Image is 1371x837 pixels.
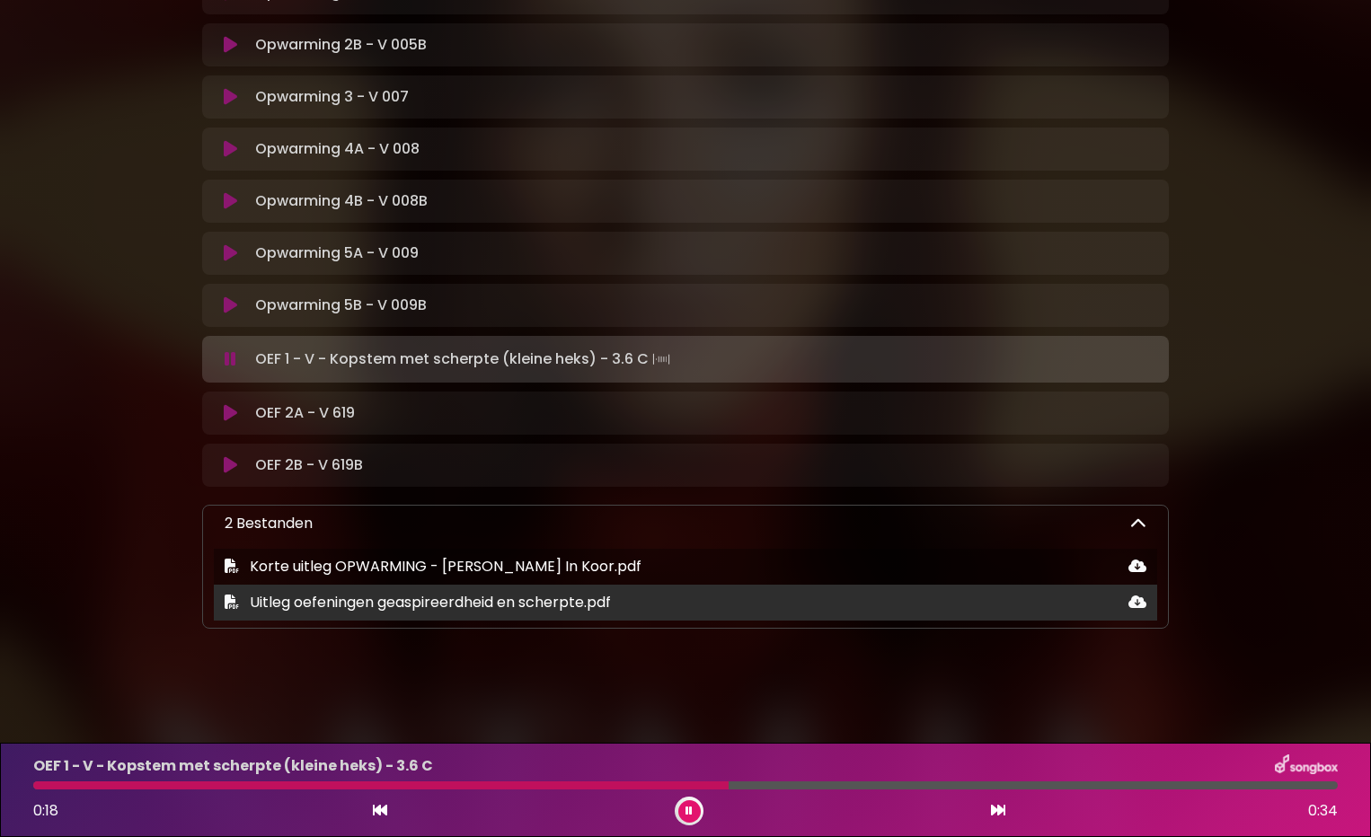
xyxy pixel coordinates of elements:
font: Opwarming 4A - V 008 [255,138,420,160]
span: Korte uitleg OPWARMING - [PERSON_NAME] In Koor.pdf [250,556,641,577]
font: Opwarming 3 - V 007 [255,86,409,108]
font: OEF 2A - V 619 [255,402,355,424]
img: waveform4.gif [649,347,674,372]
font: Opwarming 5B - V 009B [255,295,427,316]
font: Opwarming 4B - V 008B [255,190,428,212]
font: OEF 2B - V 619B [255,454,363,476]
font: OEF 1 - V - Kopstem met scherpte (kleine heks) - 3.6 C [255,348,649,370]
p: 2 Bestanden [225,513,313,534]
span: Uitleg oefeningen geaspireerdheid en scherpte.pdf [250,592,611,612]
font: Opwarming 5A - V 009 [255,242,419,264]
font: Opwarming 2B - V 005B [255,34,427,56]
